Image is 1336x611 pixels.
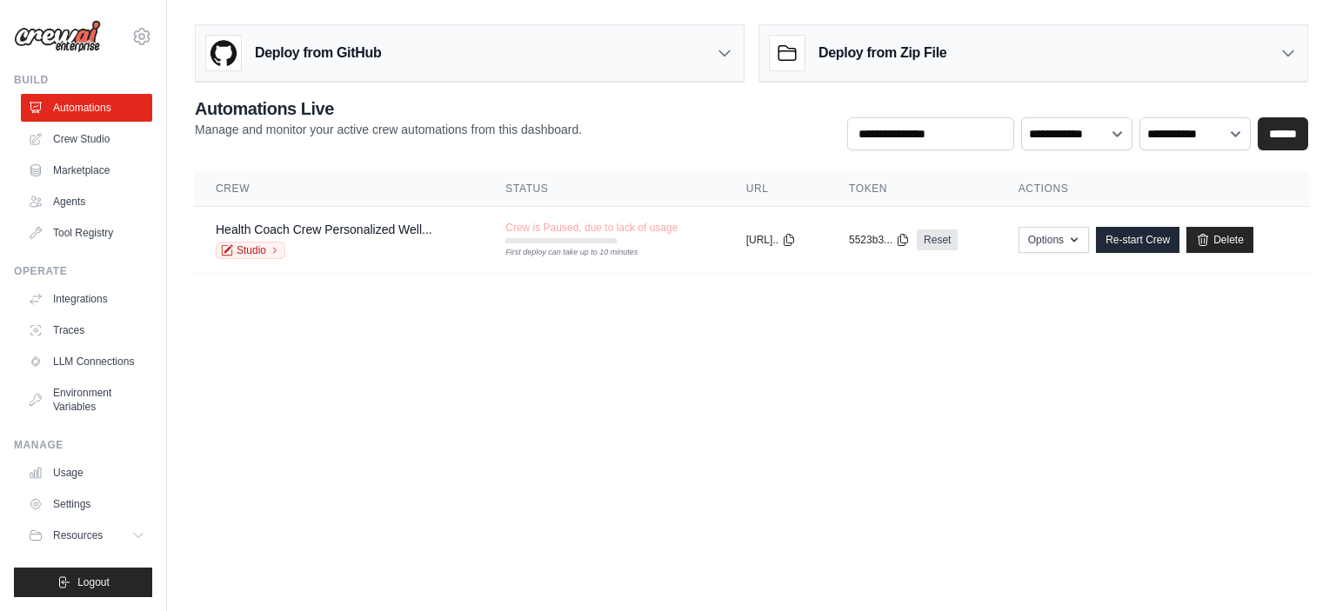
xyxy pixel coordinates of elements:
[828,171,998,207] th: Token
[195,171,484,207] th: Crew
[206,36,241,70] img: GitHub Logo
[725,171,828,207] th: URL
[21,188,152,216] a: Agents
[14,568,152,597] button: Logout
[53,528,103,542] span: Resources
[14,20,101,53] img: Logo
[216,242,285,259] a: Studio
[21,316,152,344] a: Traces
[216,222,432,236] a: Health Coach Crew Personalized Well...
[818,43,946,63] h3: Deploy from Zip File
[21,459,152,487] a: Usage
[77,575,110,589] span: Logout
[255,43,381,63] h3: Deploy from GitHub
[14,264,152,278] div: Operate
[1019,227,1089,253] button: Options
[195,96,582,121] h2: Automations Live
[195,121,582,138] p: Manage and monitor your active crew automations from this dashboard.
[505,221,678,235] span: Crew is Paused, due to lack of usage
[21,156,152,184] a: Marketplace
[21,285,152,313] a: Integrations
[21,219,152,247] a: Tool Registry
[21,348,152,375] a: LLM Connections
[14,438,152,452] div: Manage
[21,125,152,153] a: Crew Studio
[1186,227,1253,253] a: Delete
[1096,227,1179,253] a: Re-start Crew
[505,247,617,259] div: First deploy can take up to 10 minutes
[21,379,152,421] a: Environment Variables
[849,233,910,247] button: 5523b3...
[14,73,152,87] div: Build
[21,521,152,549] button: Resources
[21,94,152,122] a: Automations
[21,490,152,518] a: Settings
[998,171,1308,207] th: Actions
[484,171,725,207] th: Status
[917,229,958,250] a: Reset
